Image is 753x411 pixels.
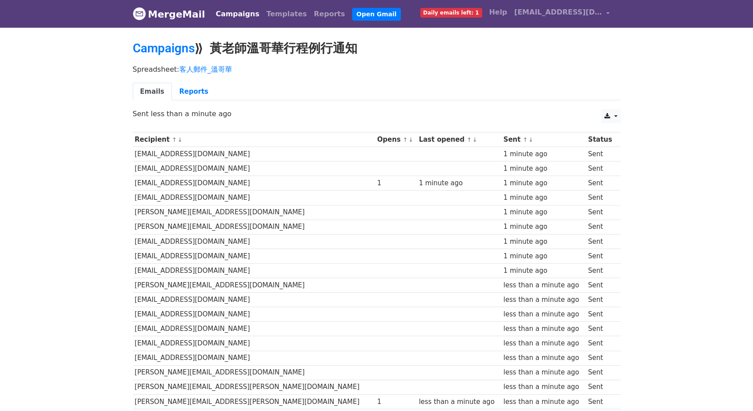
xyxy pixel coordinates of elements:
a: MergeMail [133,5,205,23]
a: ↑ [467,136,472,143]
td: Sent [586,322,616,336]
td: [EMAIL_ADDRESS][DOMAIN_NAME] [133,351,375,365]
a: Campaigns [212,5,263,23]
td: Sent [586,161,616,176]
a: Reports [172,83,216,101]
td: Sent [586,307,616,322]
div: less than a minute ago [503,338,584,349]
p: Spreadsheet: [133,65,621,74]
th: Last opened [417,132,501,147]
td: [EMAIL_ADDRESS][DOMAIN_NAME] [133,234,375,249]
td: [EMAIL_ADDRESS][DOMAIN_NAME] [133,191,375,205]
div: 1 minute ago [419,178,499,188]
td: [PERSON_NAME][EMAIL_ADDRESS][DOMAIN_NAME] [133,278,375,293]
td: Sent [586,249,616,263]
div: 1 minute ago [503,207,584,217]
td: [EMAIL_ADDRESS][DOMAIN_NAME] [133,293,375,307]
div: 1 minute ago [503,178,584,188]
div: less than a minute ago [503,353,584,363]
th: Status [586,132,616,147]
td: [EMAIL_ADDRESS][DOMAIN_NAME] [133,176,375,191]
a: Daily emails left: 1 [417,4,486,21]
td: Sent [586,234,616,249]
td: Sent [586,365,616,380]
td: [PERSON_NAME][EMAIL_ADDRESS][PERSON_NAME][DOMAIN_NAME] [133,380,375,394]
td: Sent [586,380,616,394]
th: Opens [375,132,417,147]
td: Sent [586,293,616,307]
td: [EMAIL_ADDRESS][DOMAIN_NAME] [133,307,375,322]
h2: ⟫ 黃老師溫哥華行程例行通知 [133,41,621,56]
td: Sent [586,176,616,191]
a: 客人郵件_溫哥華 [179,65,232,73]
a: [EMAIL_ADDRESS][DOMAIN_NAME] [511,4,614,24]
a: Emails [133,83,172,101]
a: Help [486,4,511,21]
td: Sent [586,263,616,278]
a: ↑ [172,136,177,143]
td: Sent [586,336,616,351]
a: Campaigns [133,41,195,55]
a: Templates [263,5,310,23]
div: 1 minute ago [503,164,584,174]
div: 1 minute ago [503,266,584,276]
td: Sent [586,394,616,409]
div: less than a minute ago [419,397,499,407]
a: ↑ [523,136,527,143]
a: ↑ [403,136,408,143]
td: Sent [586,205,616,220]
span: Daily emails left: 1 [420,8,482,18]
td: [EMAIL_ADDRESS][DOMAIN_NAME] [133,249,375,263]
a: Open Gmail [352,8,401,21]
img: MergeMail logo [133,7,146,20]
td: [PERSON_NAME][EMAIL_ADDRESS][DOMAIN_NAME] [133,220,375,234]
a: ↓ [178,136,182,143]
td: Sent [586,147,616,161]
td: [PERSON_NAME][EMAIL_ADDRESS][DOMAIN_NAME] [133,205,375,220]
div: less than a minute ago [503,367,584,378]
td: Sent [586,351,616,365]
a: ↓ [408,136,413,143]
td: [PERSON_NAME][EMAIL_ADDRESS][DOMAIN_NAME] [133,365,375,380]
div: 1 [377,397,415,407]
p: Sent less than a minute ago [133,109,621,118]
th: Recipient [133,132,375,147]
div: less than a minute ago [503,280,584,290]
div: 1 minute ago [503,251,584,261]
a: ↓ [473,136,477,143]
th: Sent [502,132,586,147]
div: less than a minute ago [503,382,584,392]
div: less than a minute ago [503,397,584,407]
td: [EMAIL_ADDRESS][DOMAIN_NAME] [133,336,375,351]
td: [PERSON_NAME][EMAIL_ADDRESS][PERSON_NAME][DOMAIN_NAME] [133,394,375,409]
div: 1 minute ago [503,222,584,232]
a: ↓ [528,136,533,143]
td: Sent [586,191,616,205]
div: less than a minute ago [503,295,584,305]
div: 1 minute ago [503,237,584,247]
td: [EMAIL_ADDRESS][DOMAIN_NAME] [133,147,375,161]
td: [EMAIL_ADDRESS][DOMAIN_NAME] [133,263,375,278]
td: Sent [586,278,616,293]
div: 1 minute ago [503,149,584,159]
div: less than a minute ago [503,324,584,334]
div: 1 [377,178,415,188]
div: 1 minute ago [503,193,584,203]
td: [EMAIL_ADDRESS][DOMAIN_NAME] [133,161,375,176]
td: [EMAIL_ADDRESS][DOMAIN_NAME] [133,322,375,336]
a: Reports [310,5,349,23]
span: [EMAIL_ADDRESS][DOMAIN_NAME] [514,7,602,18]
div: less than a minute ago [503,309,584,319]
td: Sent [586,220,616,234]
